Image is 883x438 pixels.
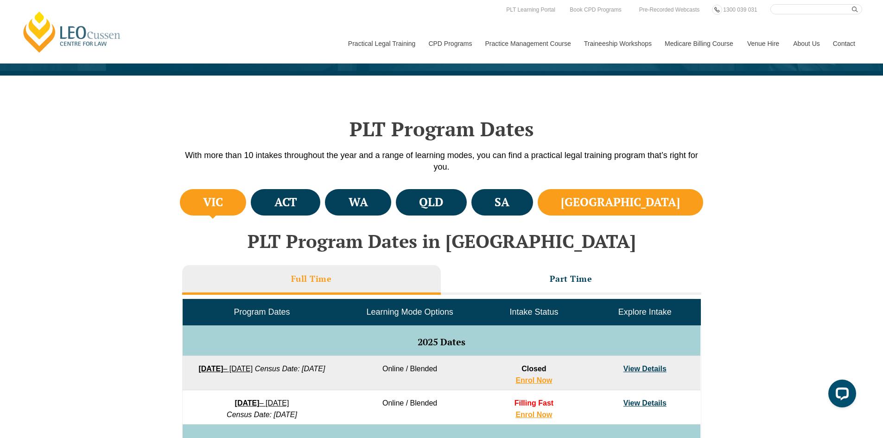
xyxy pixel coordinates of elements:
span: Closed [521,365,546,373]
a: Contact [826,24,862,63]
h4: ACT [274,195,297,210]
a: Enrol Now [515,376,552,384]
a: About Us [786,24,826,63]
h4: [GEOGRAPHIC_DATA] [561,195,680,210]
em: Census Date: [DATE] [255,365,325,373]
a: [PERSON_NAME] Centre for Law [21,10,123,54]
a: Traineeship Workshops [577,24,658,63]
a: Practical Legal Training [341,24,422,63]
h3: Full Time [291,273,332,284]
strong: [DATE] [235,399,260,407]
h4: VIC [203,195,223,210]
a: Book CPD Programs [567,5,623,15]
span: Learning Mode Options [367,307,453,317]
a: Medicare Billing Course [658,24,740,63]
span: Program Dates [234,307,290,317]
h2: PLT Program Dates [178,117,706,140]
a: CPD Programs [421,24,478,63]
td: Online / Blended [341,390,478,425]
em: Census Date: [DATE] [227,411,297,419]
a: Enrol Now [515,411,552,419]
a: [DATE]– [DATE] [198,365,253,373]
span: Intake Status [509,307,558,317]
a: Venue Hire [740,24,786,63]
a: View Details [623,365,667,373]
h3: Part Time [550,273,592,284]
a: PLT Learning Portal [504,5,558,15]
h4: QLD [419,195,443,210]
span: Explore Intake [618,307,672,317]
span: 2025 Dates [418,336,465,348]
a: View Details [623,399,667,407]
a: Pre-Recorded Webcasts [637,5,702,15]
strong: [DATE] [198,365,223,373]
p: With more than 10 intakes throughout the year and a range of learning modes, you can find a pract... [178,150,706,173]
h4: SA [495,195,509,210]
h2: PLT Program Dates in [GEOGRAPHIC_DATA] [178,231,706,251]
iframe: LiveChat chat widget [821,376,860,415]
td: Online / Blended [341,356,478,390]
span: 1300 039 031 [723,6,757,13]
h4: WA [349,195,368,210]
span: Filling Fast [515,399,553,407]
a: Practice Management Course [478,24,577,63]
a: [DATE]– [DATE] [235,399,289,407]
a: 1300 039 031 [721,5,759,15]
